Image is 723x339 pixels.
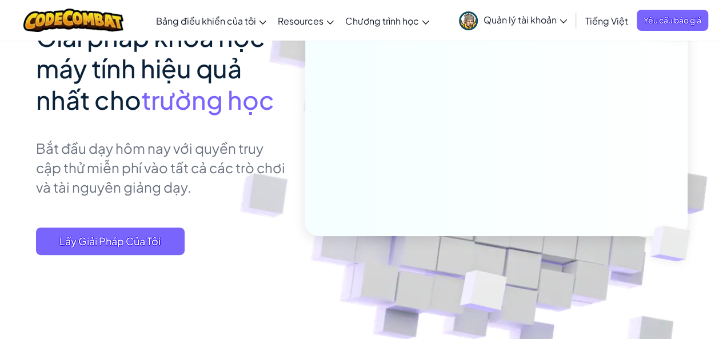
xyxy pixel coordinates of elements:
span: Tiếng Việt [585,15,628,27]
img: avatar [459,11,478,30]
span: Chương trình học [345,15,419,27]
img: Overlap cubes [631,202,717,285]
a: Quản lý tài khoản [453,2,573,38]
span: Bảng điều khiển của tôi [156,15,256,27]
a: Chương trình học [339,5,435,36]
a: Tiếng Việt [580,5,634,36]
a: Resources [272,5,339,36]
button: Lấy Giải Pháp Của Tôi [36,228,185,255]
span: trường học [141,83,274,115]
img: CodeCombat logo [23,9,123,32]
a: Bảng điều khiển của tôi [150,5,272,36]
a: Yêu cầu báo giá [637,10,708,31]
span: Quản lý tài khoản [484,14,567,26]
span: Giải pháp khoa học máy tính hiệu quả nhất cho [36,21,265,115]
p: Bắt đầu dạy hôm nay với quyền truy cập thử miễn phí vào tất cả các trò chơi và tài nguyên giảng dạy. [36,138,288,197]
span: Resources [278,15,323,27]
